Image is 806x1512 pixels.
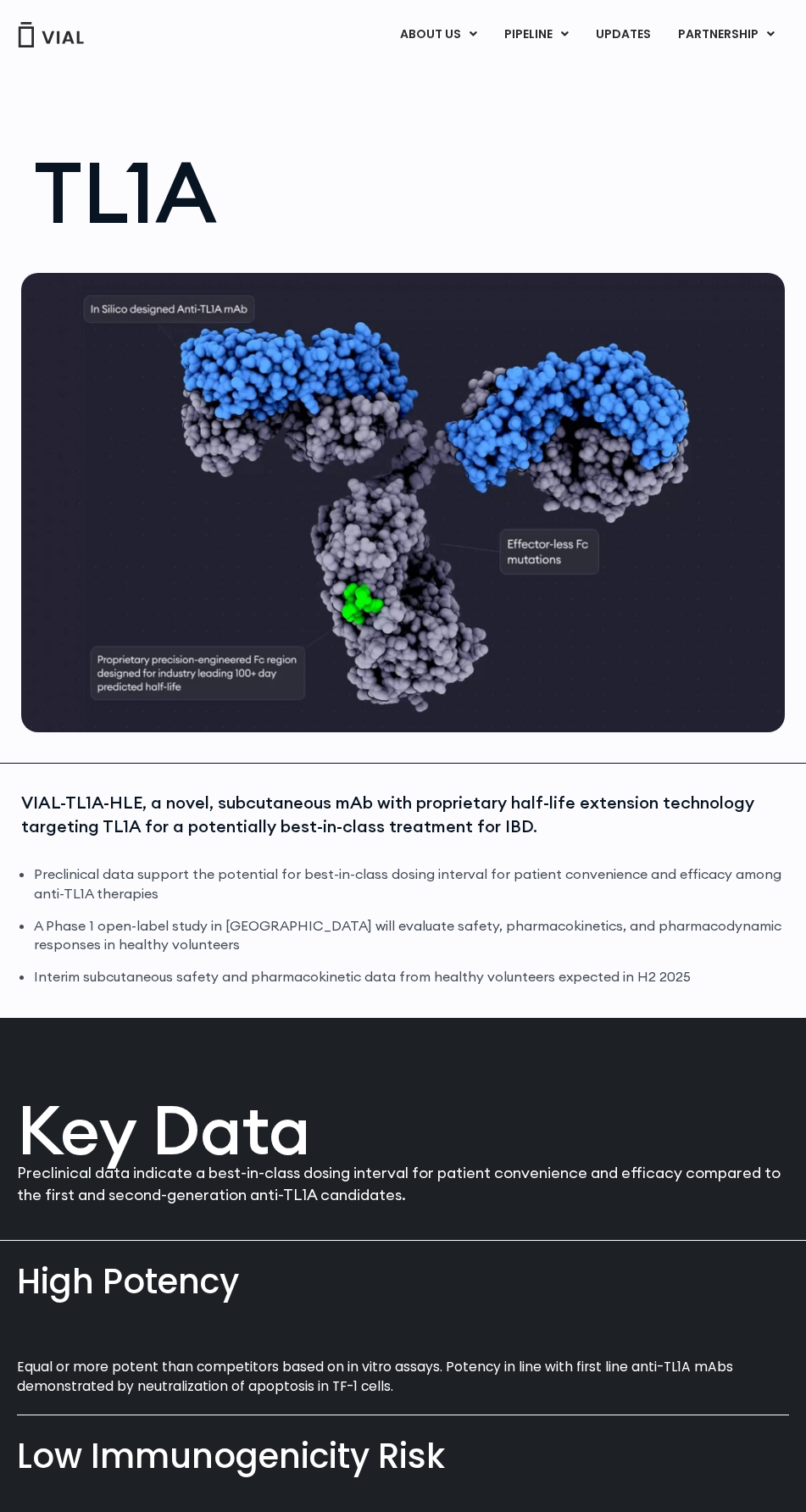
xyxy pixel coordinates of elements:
[664,20,788,49] a: PARTNERSHIPMenu Toggle
[34,967,785,987] li: Interim subcutaneous safety and pharmacokinetic data from healthy volunteers expected in H2 2025
[386,20,490,49] a: ABOUT USMenu Toggle
[17,1432,789,1481] div: Low Immunogenicity Risk​
[17,1357,789,1397] p: Equal or more potent than competitors based on in vitro assays. Potency in line with first line a...
[491,20,581,49] a: PIPELINEMenu Toggle
[582,20,664,49] a: UPDATES
[17,1097,789,1165] h2: Key Data
[34,916,785,955] li: A Phase 1 open-label study in [GEOGRAPHIC_DATA] will evaluate safety, pharmacokinetics, and pharm...
[17,1258,789,1306] div: High Potency​
[17,1162,789,1205] p: Preclinical data indicate a best-in-class dosing interval for patient convenience and efficacy co...
[21,273,785,732] img: TL1A antibody diagram.
[21,791,785,839] div: VIAL-TL1A-HLE, a novel, subcutaneous mAb with proprietary half-life extension technology targetin...
[34,150,789,235] h1: TL1A
[34,864,785,903] li: Preclinical data support the potential for best-in-class dosing interval for patient convenience ...
[17,22,85,47] img: Vial Logo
